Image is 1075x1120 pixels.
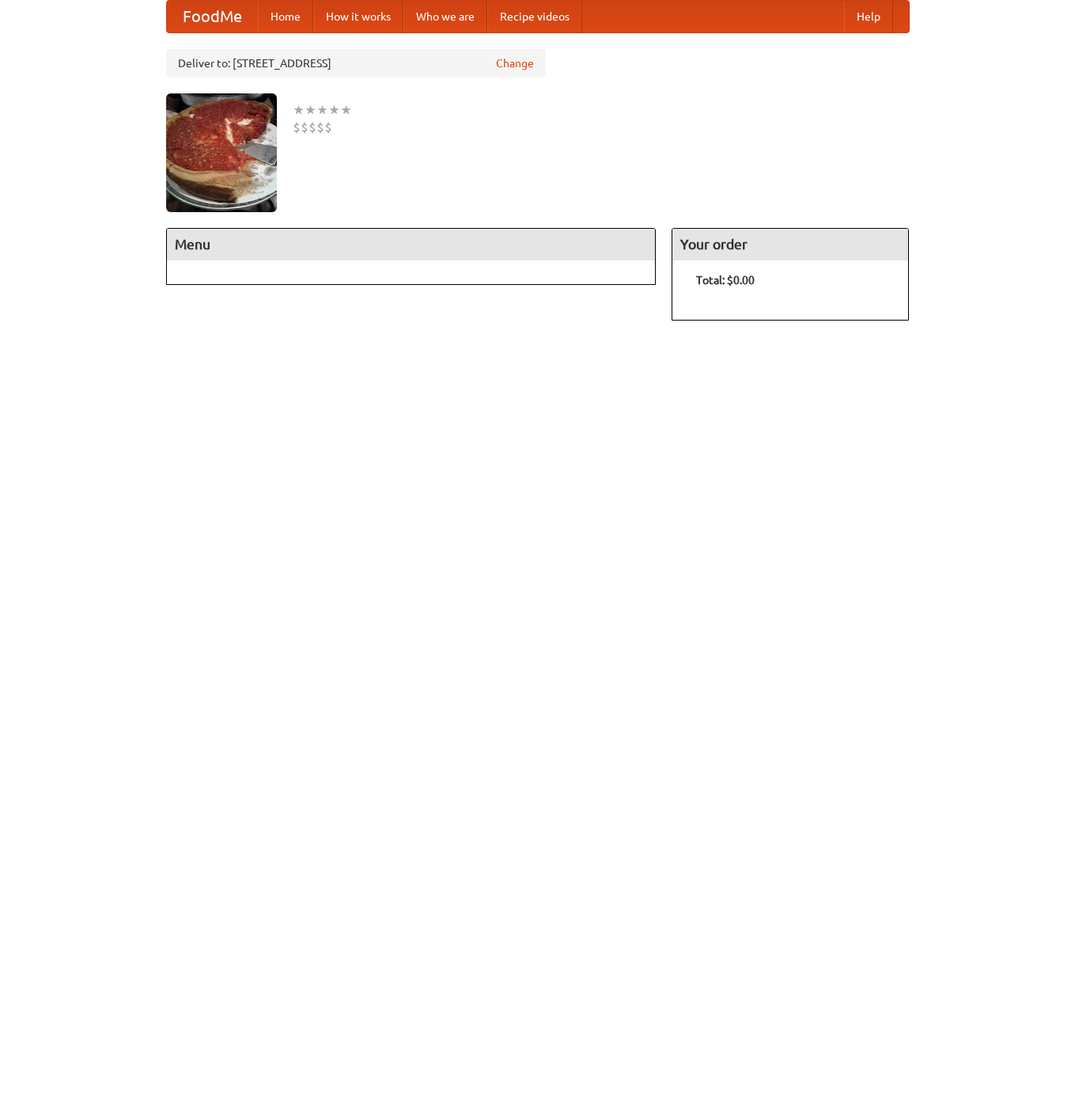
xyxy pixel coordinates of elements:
a: Home [258,1,313,32]
li: $ [301,119,308,136]
li: ★ [293,101,305,119]
li: $ [308,119,316,136]
a: Who we are [403,1,487,32]
div: Deliver to: [STREET_ADDRESS] [166,49,546,78]
li: ★ [340,101,352,119]
li: ★ [316,101,328,119]
a: Help [844,1,893,32]
li: ★ [328,101,340,119]
li: $ [293,119,301,136]
a: How it works [313,1,403,32]
a: Recipe videos [487,1,582,32]
li: ★ [305,101,316,119]
a: FoodMe [167,1,258,32]
h4: Your order [672,229,908,260]
li: $ [324,119,332,136]
li: $ [316,119,324,136]
a: Change [496,55,534,71]
b: Total: $0.00 [696,274,755,287]
img: angular.jpg [166,93,277,212]
h4: Menu [167,229,656,260]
